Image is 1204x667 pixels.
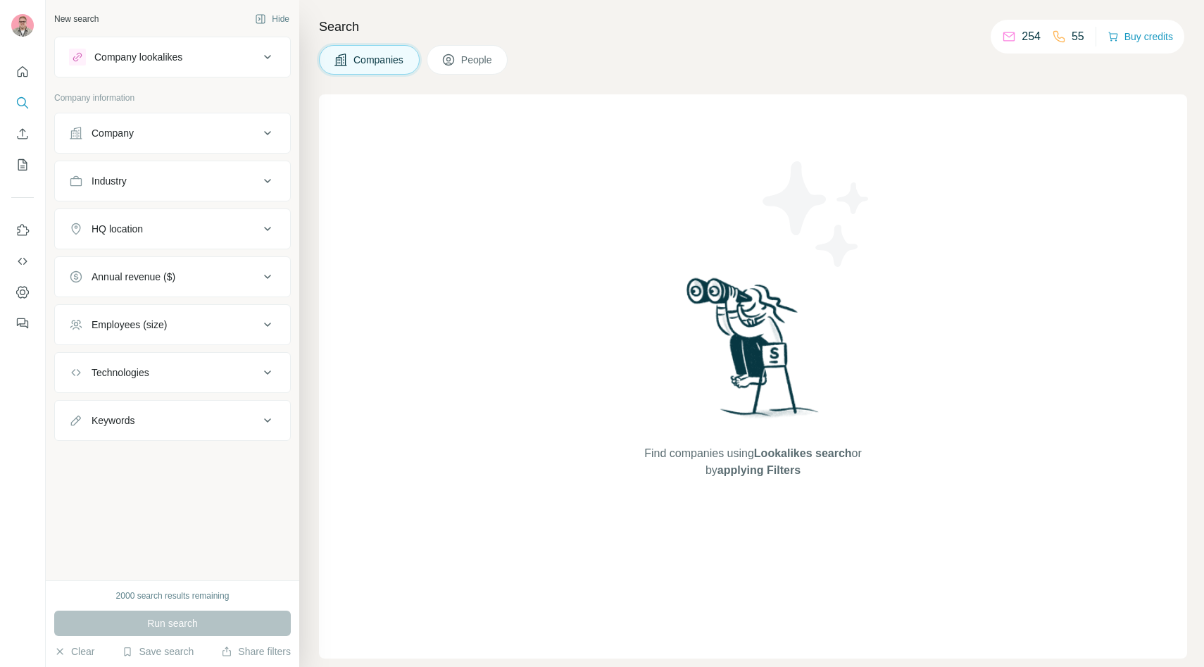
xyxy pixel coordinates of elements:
div: Industry [92,174,127,188]
button: Share filters [221,644,291,659]
span: Find companies using or by [640,445,865,479]
button: Hide [245,8,299,30]
div: Keywords [92,413,134,428]
button: Company [55,116,290,150]
div: Technologies [92,366,149,380]
p: 55 [1072,28,1084,45]
span: Companies [353,53,405,67]
button: Keywords [55,404,290,437]
div: Annual revenue ($) [92,270,175,284]
button: Annual revenue ($) [55,260,290,294]
button: Dashboard [11,280,34,305]
p: Company information [54,92,291,104]
button: Search [11,90,34,116]
button: Use Surfe on LinkedIn [11,218,34,243]
img: Surfe Illustration - Woman searching with binoculars [680,274,827,431]
span: applying Filters [717,464,801,476]
span: People [461,53,494,67]
h4: Search [319,17,1187,37]
img: Avatar [11,14,34,37]
div: Employees (size) [92,318,167,332]
span: Lookalikes search [754,447,852,459]
div: Company lookalikes [94,50,182,64]
button: HQ location [55,212,290,246]
button: Enrich CSV [11,121,34,147]
div: 2000 search results remaining [116,590,230,602]
div: Company [92,126,134,140]
button: Feedback [11,311,34,336]
div: HQ location [92,222,143,236]
p: 254 [1022,28,1041,45]
button: Clear [54,644,94,659]
button: Technologies [55,356,290,389]
button: My lists [11,152,34,177]
button: Use Surfe API [11,249,34,274]
button: Industry [55,164,290,198]
button: Quick start [11,59,34,85]
button: Save search [122,644,194,659]
div: New search [54,13,99,25]
img: Surfe Illustration - Stars [753,151,880,278]
button: Company lookalikes [55,40,290,74]
button: Buy credits [1108,27,1173,46]
button: Employees (size) [55,308,290,342]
